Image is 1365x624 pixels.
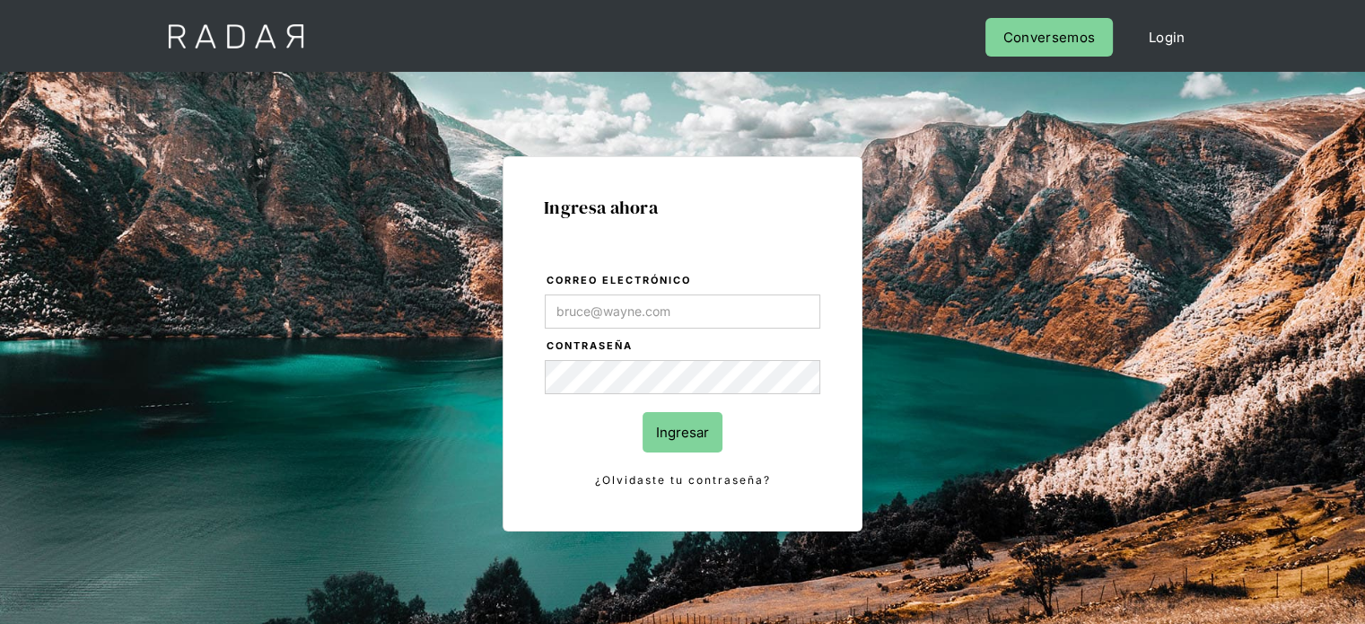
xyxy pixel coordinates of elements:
a: Conversemos [985,18,1113,57]
form: Login Form [544,271,821,490]
a: Login [1131,18,1203,57]
input: Ingresar [643,412,722,453]
label: Contraseña [547,338,820,356]
h1: Ingresa ahora [544,198,821,217]
a: ¿Olvidaste tu contraseña? [545,470,820,490]
label: Correo electrónico [547,272,820,290]
input: bruce@wayne.com [545,294,820,329]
